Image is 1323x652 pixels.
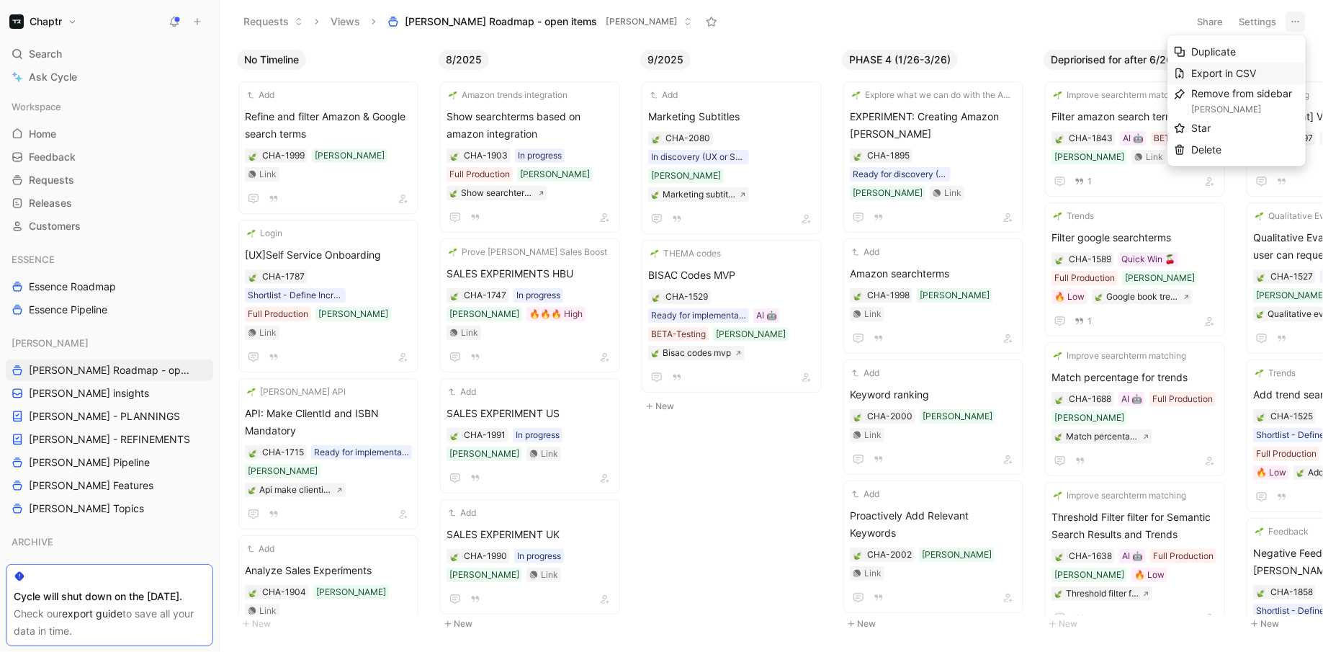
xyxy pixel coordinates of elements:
span: Star [1191,122,1211,134]
span: Delete [1191,143,1221,156]
span: Export in CSV [1191,67,1256,79]
div: Remove from sidebar [1191,85,1299,117]
div: [PERSON_NAME] [1191,102,1299,117]
span: Duplicate [1191,45,1236,58]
